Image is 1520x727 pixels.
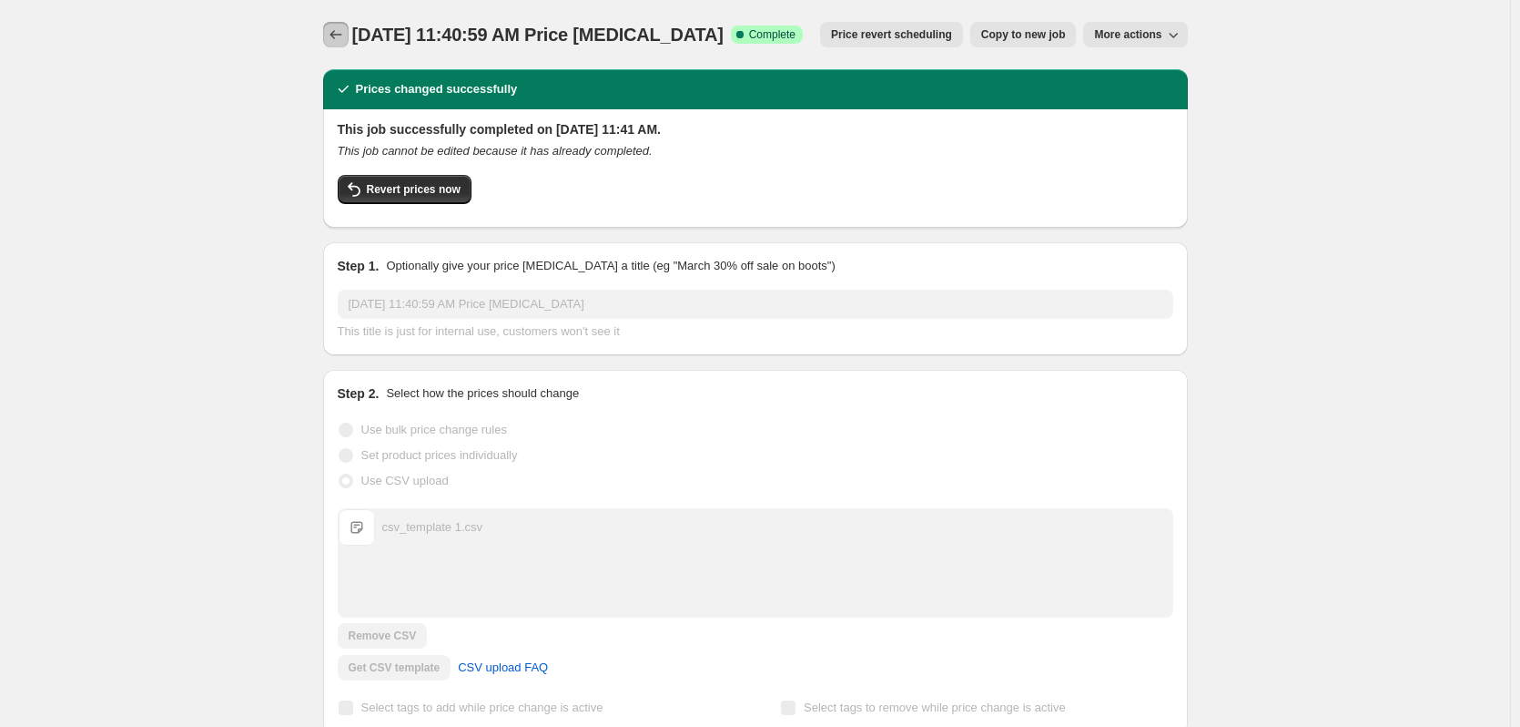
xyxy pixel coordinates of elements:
span: Price revert scheduling [831,27,952,42]
button: Copy to new job [970,22,1077,47]
input: 30% off holiday sale [338,290,1173,319]
span: Use CSV upload [361,474,449,487]
span: This title is just for internal use, customers won't see it [338,324,620,338]
span: Select tags to remove while price change is active [804,701,1066,714]
h2: Prices changed successfully [356,80,518,98]
span: Set product prices individually [361,448,518,462]
button: Revert prices now [338,175,471,204]
span: Use bulk price change rules [361,423,507,436]
h2: This job successfully completed on [DATE] 11:41 AM. [338,120,1173,138]
p: Optionally give your price [MEDICAL_DATA] a title (eg "March 30% off sale on boots") [386,257,835,275]
button: Price change jobs [323,22,349,47]
p: Select how the prices should change [386,384,579,403]
span: Complete [749,27,795,42]
button: Price revert scheduling [820,22,963,47]
span: Revert prices now [367,182,461,197]
h2: Step 1. [338,257,380,275]
span: Copy to new job [981,27,1066,42]
span: CSV upload FAQ [458,659,548,677]
span: [DATE] 11:40:59 AM Price [MEDICAL_DATA] [352,25,724,45]
div: csv_template 1.csv [382,518,483,537]
span: Select tags to add while price change is active [361,701,603,714]
button: More actions [1083,22,1187,47]
span: More actions [1094,27,1161,42]
a: CSV upload FAQ [447,653,559,682]
h2: Step 2. [338,384,380,403]
i: This job cannot be edited because it has already completed. [338,144,653,158]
